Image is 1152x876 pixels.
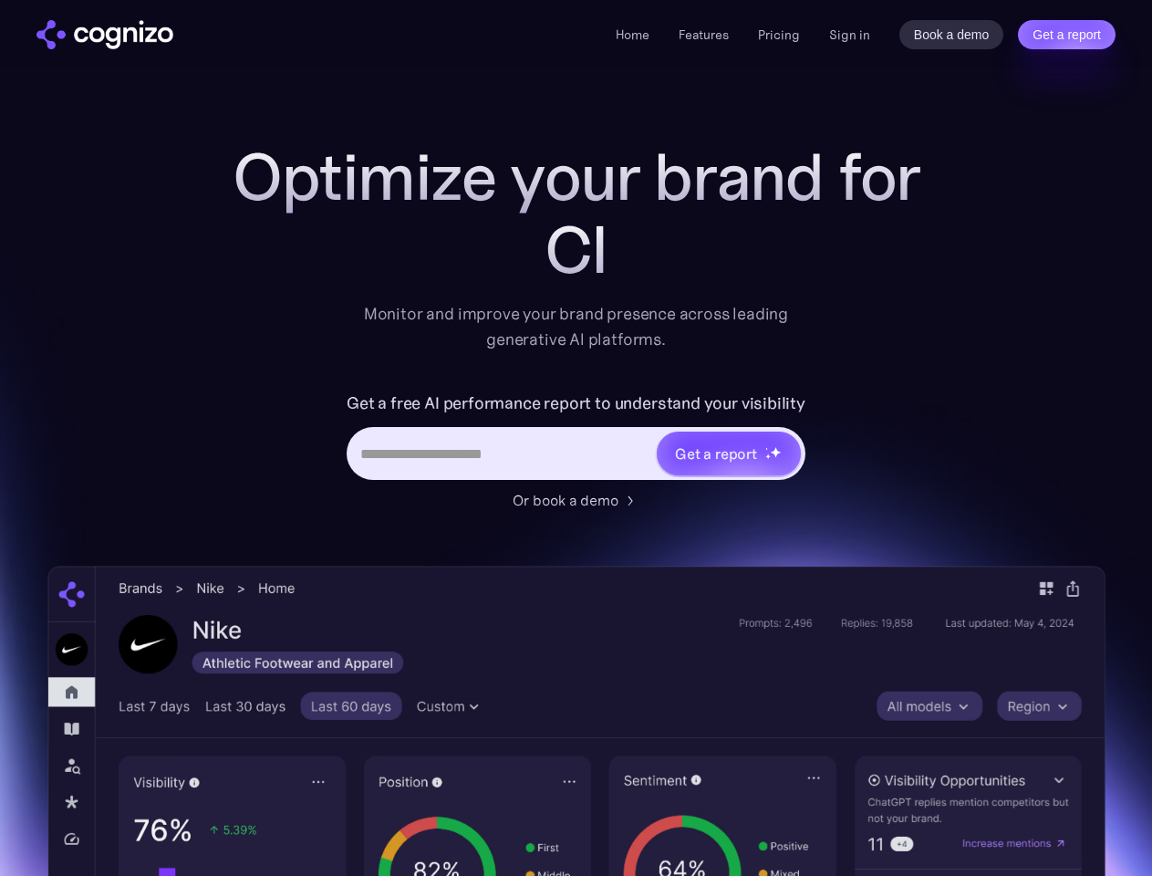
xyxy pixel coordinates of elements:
[765,447,768,450] img: star
[765,454,772,460] img: star
[679,26,729,43] a: Features
[770,446,782,458] img: star
[758,26,800,43] a: Pricing
[212,214,941,287] div: Cl
[212,141,941,214] h1: Optimize your brand for
[829,24,870,46] a: Sign in
[36,20,173,49] img: cognizo logo
[347,389,805,480] form: Hero URL Input Form
[655,430,803,477] a: Get a reportstarstarstar
[675,443,757,464] div: Get a report
[513,489,640,511] a: Or book a demo
[347,389,805,418] label: Get a free AI performance report to understand your visibility
[899,20,1004,49] a: Book a demo
[352,301,801,352] div: Monitor and improve your brand presence across leading generative AI platforms.
[1018,20,1116,49] a: Get a report
[616,26,649,43] a: Home
[513,489,618,511] div: Or book a demo
[36,20,173,49] a: home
